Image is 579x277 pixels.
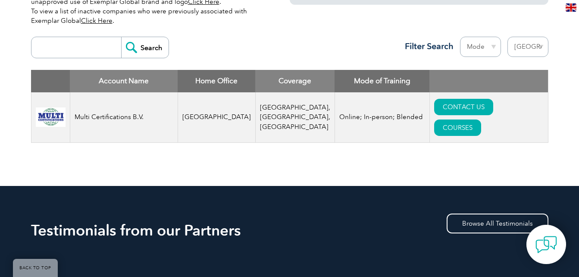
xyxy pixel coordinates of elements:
[121,37,169,58] input: Search
[178,70,255,92] th: Home Office: activate to sort column ascending
[429,70,548,92] th: : activate to sort column ascending
[255,70,335,92] th: Coverage: activate to sort column ascending
[447,214,548,233] a: Browse All Testimonials
[70,92,178,143] td: Multi Certifications B.V.
[566,3,576,12] img: en
[36,107,66,127] img: dcceface-21a8-ef11-b8e9-00224893fac3-logo.png
[255,92,335,143] td: [GEOGRAPHIC_DATA], [GEOGRAPHIC_DATA], [GEOGRAPHIC_DATA]
[400,41,454,52] h3: Filter Search
[70,70,178,92] th: Account Name: activate to sort column descending
[178,92,255,143] td: [GEOGRAPHIC_DATA]
[535,234,557,255] img: contact-chat.png
[434,120,481,136] a: COURSES
[434,99,493,115] a: CONTACT US
[335,70,429,92] th: Mode of Training: activate to sort column ascending
[13,259,58,277] a: BACK TO TOP
[81,17,113,25] a: Click Here
[31,223,548,237] h2: Testimonials from our Partners
[335,92,429,143] td: Online; In-person; Blended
